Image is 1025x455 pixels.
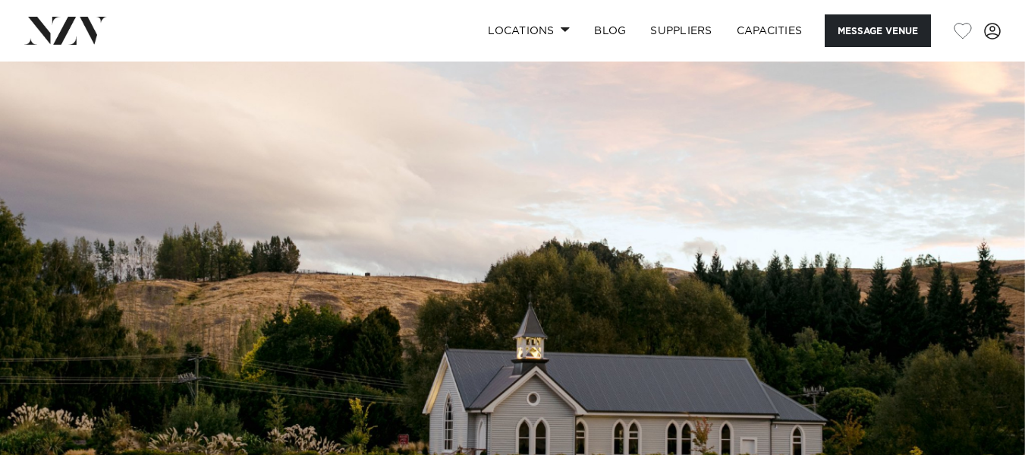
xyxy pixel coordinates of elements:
[476,14,582,47] a: Locations
[24,17,107,44] img: nzv-logo.png
[725,14,815,47] a: Capacities
[582,14,638,47] a: BLOG
[825,14,931,47] button: Message Venue
[638,14,724,47] a: SUPPLIERS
